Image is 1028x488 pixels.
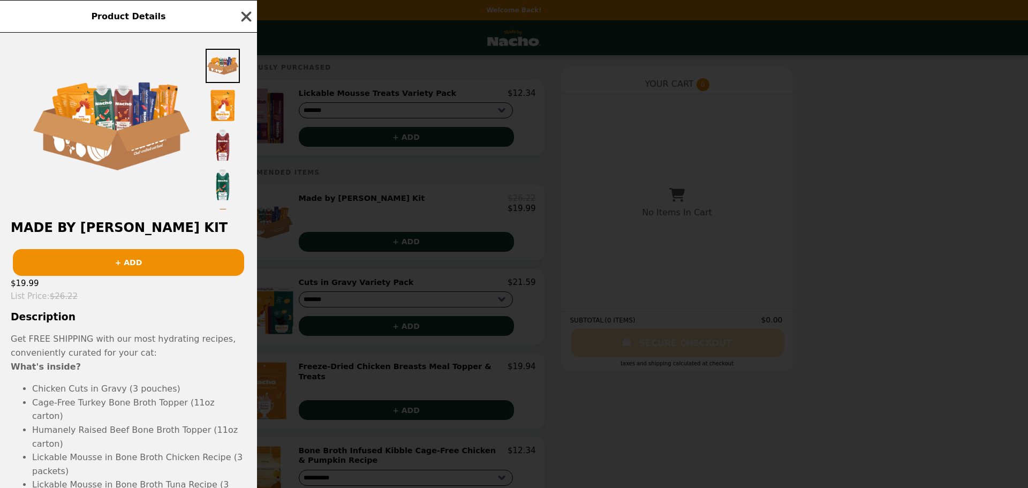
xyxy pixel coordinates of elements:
span: $26.22 [50,291,78,301]
img: Thumbnail 3 [206,128,240,162]
img: Thumbnail 5 [206,207,240,242]
span: Product Details [91,11,165,21]
li: Chicken Cuts in Gravy (3 pouches) [32,382,246,396]
img: Thumbnail 4 [206,168,240,202]
li: Humanely Raised Beef Bone Broth Topper (11oz carton) [32,423,246,451]
img: Thumbnail 1 [206,49,240,83]
p: Get FREE SHIPPING with our most hydrating recipes, conveniently curated for your cat: [11,332,246,359]
img: Default Title [31,46,192,207]
li: Cage-Free Turkey Bone Broth Topper (11oz carton) [32,396,246,423]
li: Lickable Mousse in Bone Broth Chicken Recipe (3 packets) [32,451,246,478]
strong: What's inside? [11,362,81,372]
button: + ADD [13,249,244,276]
img: Thumbnail 2 [206,88,240,123]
